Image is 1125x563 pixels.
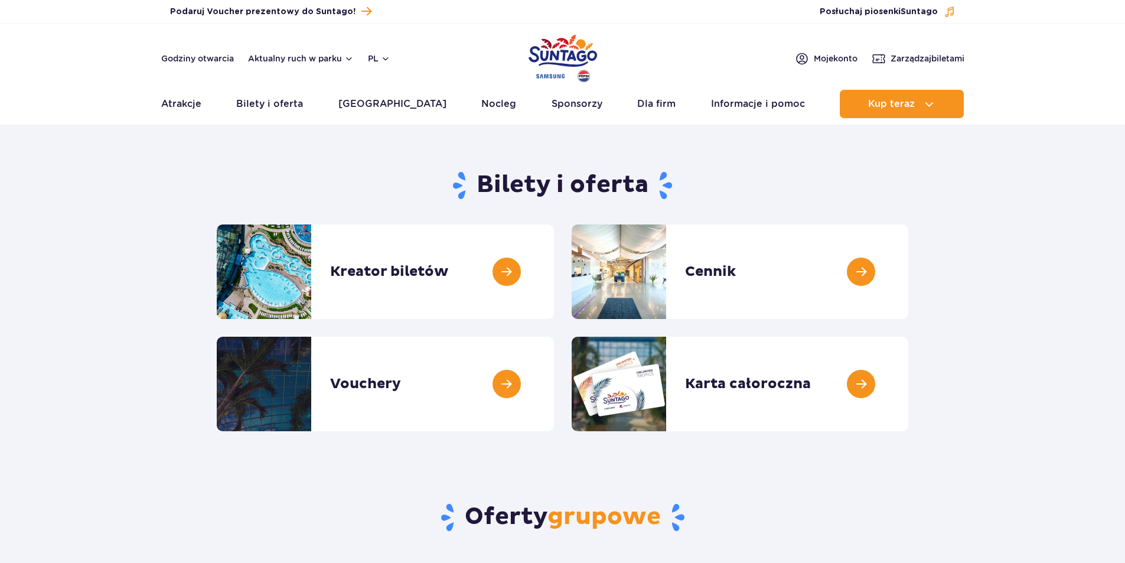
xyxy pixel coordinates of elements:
a: Podaruj Voucher prezentowy do Suntago! [170,4,371,19]
span: Posłuchaj piosenki [820,6,938,18]
span: Kup teraz [868,99,915,109]
a: Godziny otwarcia [161,53,234,64]
a: Informacje i pomoc [711,90,805,118]
span: Podaruj Voucher prezentowy do Suntago! [170,6,356,18]
button: Kup teraz [840,90,964,118]
span: Zarządzaj biletami [891,53,964,64]
button: Posłuchaj piosenkiSuntago [820,6,956,18]
span: grupowe [547,502,661,532]
a: Sponsorzy [552,90,602,118]
span: Moje konto [814,53,857,64]
h1: Bilety i oferta [217,170,908,201]
a: Nocleg [481,90,516,118]
a: Park of Poland [529,30,597,84]
a: Dla firm [637,90,676,118]
a: Atrakcje [161,90,201,118]
a: Bilety i oferta [236,90,303,118]
a: Zarządzajbiletami [872,51,964,66]
a: Mojekonto [795,51,857,66]
span: Suntago [901,8,938,16]
button: pl [368,53,390,64]
h2: Oferty [217,502,908,533]
button: Aktualny ruch w parku [248,54,354,63]
a: [GEOGRAPHIC_DATA] [338,90,446,118]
